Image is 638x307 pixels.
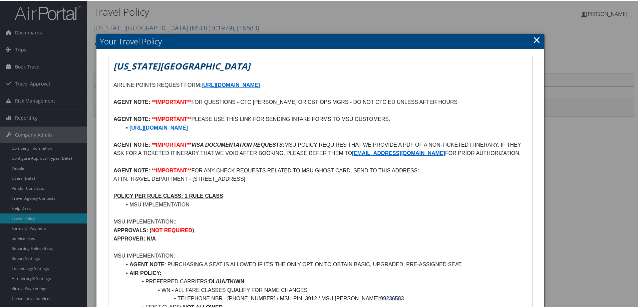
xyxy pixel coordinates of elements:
[113,235,156,241] strong: APPROVER: N/A
[113,251,527,260] p: MSU IMPLEMENTATION:
[380,295,404,301] span: 99236583
[129,270,162,275] strong: AIR POLICY:
[113,97,527,106] p: FOR QUESTIONS - CTC [PERSON_NAME] OR CBT OPS MGRS - DO NOT CTC ED UNLESS AFTER HOURS
[151,227,192,233] strong: NOT REQUIRED
[113,227,151,233] strong: APPROVALS: (
[129,261,165,267] strong: AGENT NOTE
[121,200,527,208] li: MSU IMPLEMENTATION
[113,141,150,147] strong: AGENT NOTE:
[209,278,244,284] strong: DL/UA/TK/WN
[96,33,544,48] h2: Your Travel Policy
[121,294,527,302] li: TELEPHONE NBR - [PHONE_NUMBER] / MSU PIN: 3912 / MSU [PERSON_NAME]:
[352,150,445,155] a: [EMAIL_ADDRESS][DOMAIN_NAME]
[202,82,260,87] a: [URL][DOMAIN_NAME]
[113,80,527,89] p: AIRLINE POINTS REQUEST FORM:
[113,167,150,173] strong: AGENT NOTE:
[113,217,527,225] p: MSU IMPLEMENTATION::
[121,277,527,285] li: PREFERRED CARRIERS:
[113,114,527,123] p: PLEASE USE THIS LINK FOR SENDING INTAKE FORMS TO MSU CUSTOMERS.
[192,141,285,147] em: :
[129,124,188,130] a: [URL][DOMAIN_NAME]
[113,166,527,174] p: FOR ANY CHECK REQUESTS RELATED TO MSU GHOST CARD, SEND TO THIS ADDRESS:
[121,260,527,268] li: : PURCHASING A SEAT IS ALLOWED IF IT'S THE ONLY OPTION TO OBTAIN BASIC, UPGRADED, PRE-ASSIGNED SEAT.
[113,99,150,104] strong: AGENT NOTE:
[113,174,527,183] p: ATTN: TRAVEL DEPARTMENT - [STREET_ADDRESS].
[113,192,223,198] u: POLICY PER RULE CLASS: 1 RULE CLASS
[113,140,527,157] p: MSU POLICY REQUIRES THAT WE PROVIDE A PDF OF A NON-TICKETED ITINERARY. IF THEY ASK FOR A TICKETED...
[192,141,283,147] u: VISA DOCUMENTATION REQUESTS
[121,285,527,294] li: WN - ALL FARE CLASSES QUALIFY FOR NAME CHANGES
[533,32,541,46] a: Close
[192,227,194,233] strong: )
[113,59,250,71] em: [US_STATE][GEOGRAPHIC_DATA]
[113,116,150,121] strong: AGENT NOTE:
